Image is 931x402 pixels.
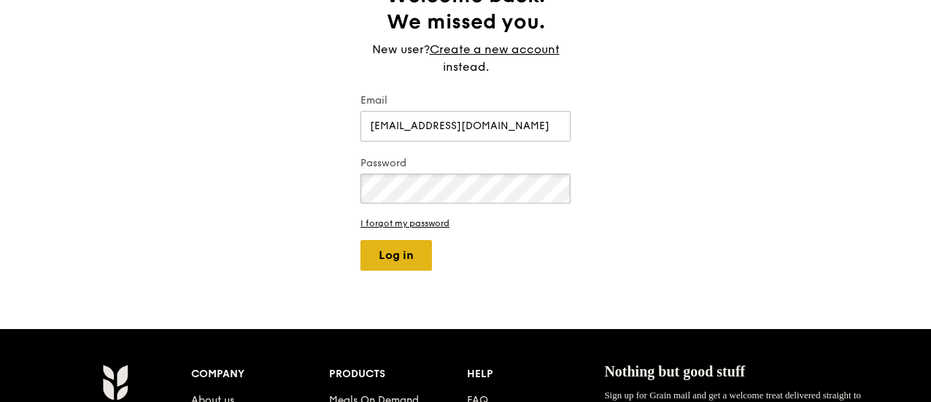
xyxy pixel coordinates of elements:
[430,41,560,58] a: Create a new account
[467,364,605,384] div: Help
[360,218,571,228] a: I forgot my password
[360,156,571,171] label: Password
[372,42,430,56] span: New user?
[191,364,329,384] div: Company
[102,364,128,401] img: Grain
[443,60,489,74] span: instead.
[604,363,745,379] span: Nothing but good stuff
[360,93,571,108] label: Email
[329,364,467,384] div: Products
[360,240,432,271] button: Log in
